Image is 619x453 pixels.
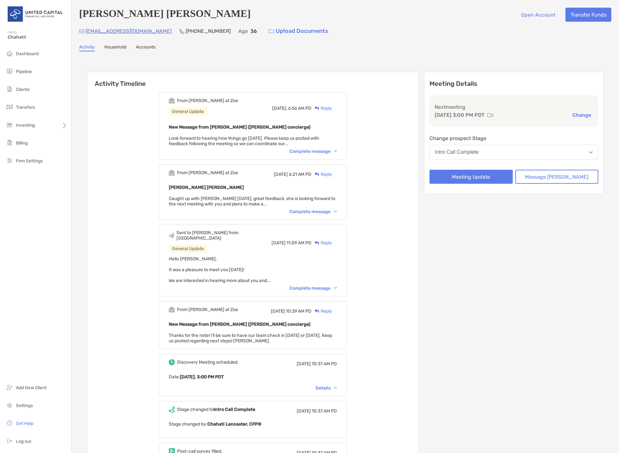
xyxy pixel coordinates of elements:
[169,185,244,190] b: [PERSON_NAME] [PERSON_NAME]
[79,29,84,33] img: Email Icon
[334,211,337,212] img: Chevron icon
[169,333,332,344] span: Thanks for the note! I’ll be sure to have our team check in [DATE] or [DATE]. Keep us posted rega...
[334,287,337,289] img: Chevron icon
[16,439,31,444] span: Log out
[169,322,310,327] b: New Message from [PERSON_NAME] ([PERSON_NAME] concierge)
[179,29,184,34] img: Phone Icon
[180,374,224,380] b: [DATE], 3:00 PM PDT
[311,308,332,315] div: Reply
[6,419,13,427] img: get-help icon
[169,359,175,365] img: Event icon
[288,106,311,111] span: 6:56 AM PD
[6,85,13,93] img: clients icon
[6,67,13,75] img: pipeline icon
[16,140,28,146] span: Billing
[311,240,332,246] div: Reply
[169,98,175,104] img: Event icon
[16,87,30,92] span: Clients
[289,286,337,291] div: Complete message
[571,112,593,118] button: Change
[6,121,13,129] img: investing icon
[289,209,337,214] div: Complete message
[169,420,337,428] p: Stage changed by:
[311,105,332,112] div: Reply
[177,307,238,312] div: From [PERSON_NAME] at Zoe
[16,51,39,56] span: Dashboard
[286,308,311,314] span: 10:39 AM PD
[435,103,593,111] p: Next meeting
[429,145,598,160] button: Intro Call Complete
[272,240,286,246] span: [DATE]
[334,150,337,152] img: Chevron icon
[565,8,611,22] button: Transfer Funds
[186,27,231,35] p: [PHONE_NUMBER]
[169,124,310,130] b: New Message from [PERSON_NAME] ([PERSON_NAME] concierge)
[16,69,32,74] span: Pipeline
[169,108,207,115] div: General Update
[16,123,35,128] span: Investing
[516,8,560,22] button: Open Account
[589,151,593,153] img: Open dropdown arrow
[487,113,493,118] img: communication type
[289,172,311,177] span: 6:21 AM PD
[169,136,319,146] span: Look forward to hearing how things go [DATE]. Please keep us posted with feedback following the m...
[169,245,207,253] div: General Update
[16,158,43,164] span: Firm Settings
[6,103,13,111] img: transfers icon
[334,387,337,389] img: Chevron icon
[16,385,47,390] span: Add New Client
[213,407,255,412] b: Intro Call Complete
[238,27,248,35] p: Age
[315,241,319,245] img: Reply icon
[429,170,513,184] button: Meeting Update
[429,134,598,142] p: Change prospect Stage
[315,106,319,110] img: Reply icon
[87,72,419,87] h6: Activity Timeline
[265,24,332,38] a: Upload Documents
[271,308,285,314] span: [DATE]
[136,44,155,51] a: Accounts
[177,98,238,103] div: From [PERSON_NAME] at Zoe
[6,157,13,164] img: firm-settings icon
[176,230,272,241] div: Sent to [PERSON_NAME] from [GEOGRAPHIC_DATA]
[289,149,337,154] div: Complete message
[272,106,287,111] span: [DATE],
[429,80,598,88] p: Meeting Details
[16,403,33,408] span: Settings
[269,29,274,33] img: button icon
[6,49,13,57] img: dashboard icon
[315,172,319,176] img: Reply icon
[250,27,257,35] p: 36
[177,360,239,365] div: Discovery Meeting scheduled.
[515,170,599,184] button: Message [PERSON_NAME]
[16,421,34,426] span: Get Help
[435,111,485,119] p: [DATE] 3:00 PM PDT
[312,408,337,414] span: 10:37 AM PD
[207,421,261,427] b: Chahati Lancaster, CFP®
[169,170,175,176] img: Event icon
[6,437,13,445] img: logout icon
[316,385,337,391] div: Details
[274,172,288,177] span: [DATE]
[169,196,335,207] span: Caught up with [PERSON_NAME] [DATE], great feedback, she is looking forward to the next meeting w...
[312,361,337,367] span: 10:37 AM PD
[177,407,255,412] div: Stage changed to
[169,373,337,381] p: Date :
[8,34,67,40] span: Chahati!
[16,105,35,110] span: Transfers
[6,383,13,391] img: add_new_client icon
[169,406,175,412] img: Event icon
[311,171,332,178] div: Reply
[297,361,311,367] span: [DATE]
[169,307,175,313] img: Event icon
[287,240,311,246] span: 11:09 AM PD
[177,170,238,175] div: From [PERSON_NAME] at Zoe
[79,8,251,22] h4: [PERSON_NAME] [PERSON_NAME]
[86,27,172,35] p: [EMAIL_ADDRESS][DOMAIN_NAME]
[6,401,13,409] img: settings icon
[79,44,95,51] a: Activity
[169,256,271,283] span: Hello [PERSON_NAME], It was a pleasure to meet you [DATE]! We are interested in hearing more abou...
[315,309,319,313] img: Reply icon
[8,3,63,26] img: United Capital Logo
[297,408,311,414] span: [DATE]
